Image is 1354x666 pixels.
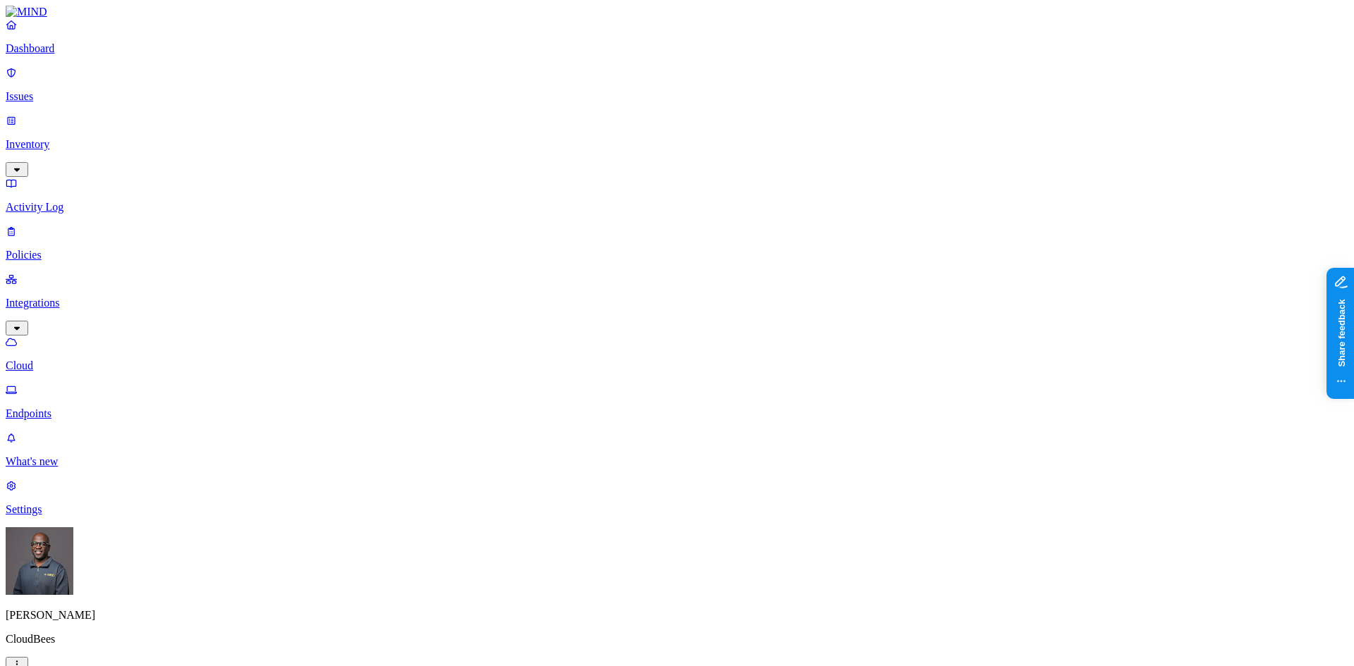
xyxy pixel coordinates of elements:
a: Inventory [6,114,1348,175]
p: What's new [6,455,1348,468]
p: [PERSON_NAME] [6,609,1348,622]
a: Policies [6,225,1348,261]
p: Activity Log [6,201,1348,214]
p: Settings [6,503,1348,516]
a: Cloud [6,335,1348,372]
a: Dashboard [6,18,1348,55]
p: CloudBees [6,633,1348,646]
a: Activity Log [6,177,1348,214]
p: Integrations [6,297,1348,309]
p: Issues [6,90,1348,103]
p: Endpoints [6,407,1348,420]
p: Dashboard [6,42,1348,55]
p: Policies [6,249,1348,261]
p: Cloud [6,359,1348,372]
p: Inventory [6,138,1348,151]
img: MIND [6,6,47,18]
a: Integrations [6,273,1348,333]
a: Issues [6,66,1348,103]
a: Endpoints [6,383,1348,420]
img: Gregory Thomas [6,527,73,595]
a: MIND [6,6,1348,18]
a: What's new [6,431,1348,468]
a: Settings [6,479,1348,516]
